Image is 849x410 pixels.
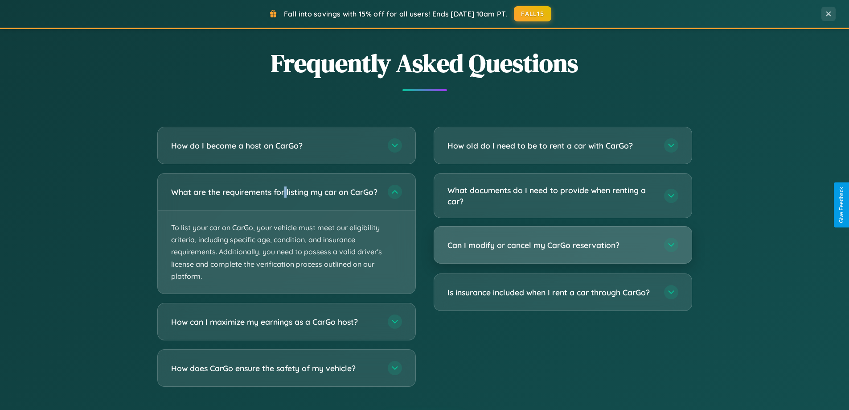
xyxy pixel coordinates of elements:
h3: What are the requirements for listing my car on CarGo? [171,186,379,198]
p: To list your car on CarGo, your vehicle must meet our eligibility criteria, including specific ag... [158,211,415,294]
h3: How does CarGo ensure the safety of my vehicle? [171,363,379,374]
h3: How do I become a host on CarGo? [171,140,379,151]
h3: How old do I need to be to rent a car with CarGo? [447,140,655,151]
h3: How can I maximize my earnings as a CarGo host? [171,316,379,327]
span: Fall into savings with 15% off for all users! Ends [DATE] 10am PT. [284,9,507,18]
button: FALL15 [514,6,551,21]
h3: Can I modify or cancel my CarGo reservation? [447,240,655,251]
div: Give Feedback [838,187,845,223]
h3: Is insurance included when I rent a car through CarGo? [447,287,655,298]
h2: Frequently Asked Questions [157,46,692,80]
h3: What documents do I need to provide when renting a car? [447,185,655,207]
